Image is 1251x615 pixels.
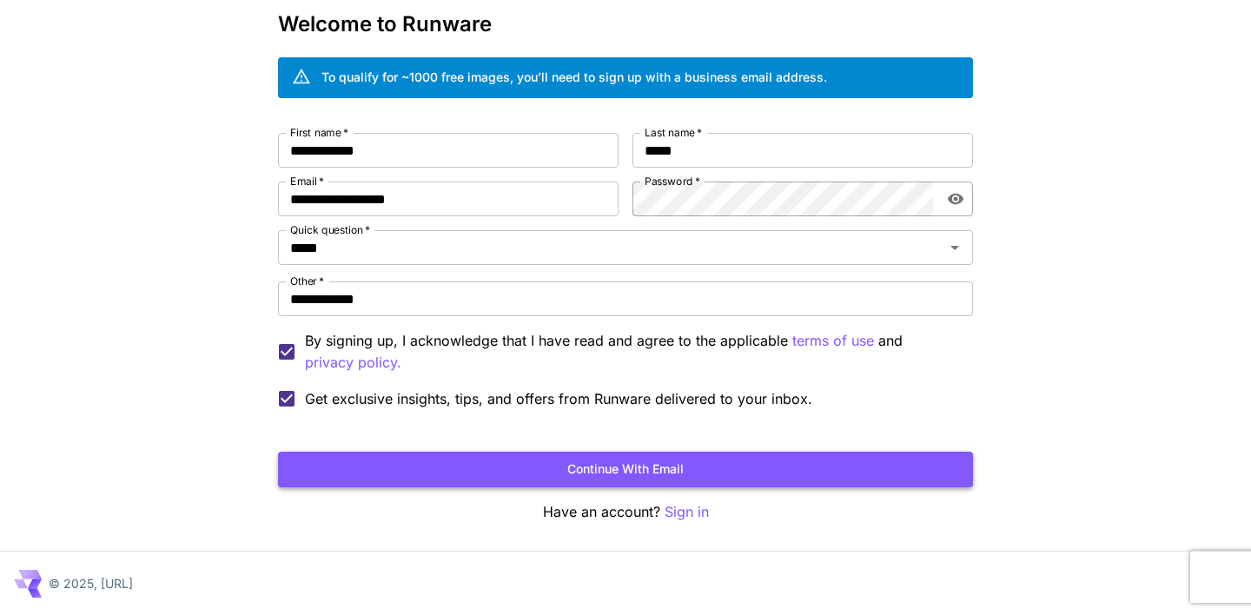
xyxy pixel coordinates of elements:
button: Sign in [665,501,709,523]
span: Get exclusive insights, tips, and offers from Runware delivered to your inbox. [305,388,812,409]
h3: Welcome to Runware [278,12,973,36]
p: terms of use [792,330,874,352]
button: Continue with email [278,452,973,487]
label: Email [290,174,324,188]
button: toggle password visibility [940,183,971,215]
label: Last name [645,125,702,140]
label: Quick question [290,222,370,237]
div: To qualify for ~1000 free images, you’ll need to sign up with a business email address. [321,68,827,86]
p: © 2025, [URL] [49,574,133,592]
button: By signing up, I acknowledge that I have read and agree to the applicable terms of use and [305,352,401,374]
label: Other [290,274,324,288]
button: By signing up, I acknowledge that I have read and agree to the applicable and privacy policy. [792,330,874,352]
label: First name [290,125,348,140]
label: Password [645,174,700,188]
p: By signing up, I acknowledge that I have read and agree to the applicable and [305,330,959,374]
button: Open [943,235,967,260]
p: privacy policy. [305,352,401,374]
p: Have an account? [278,501,973,523]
